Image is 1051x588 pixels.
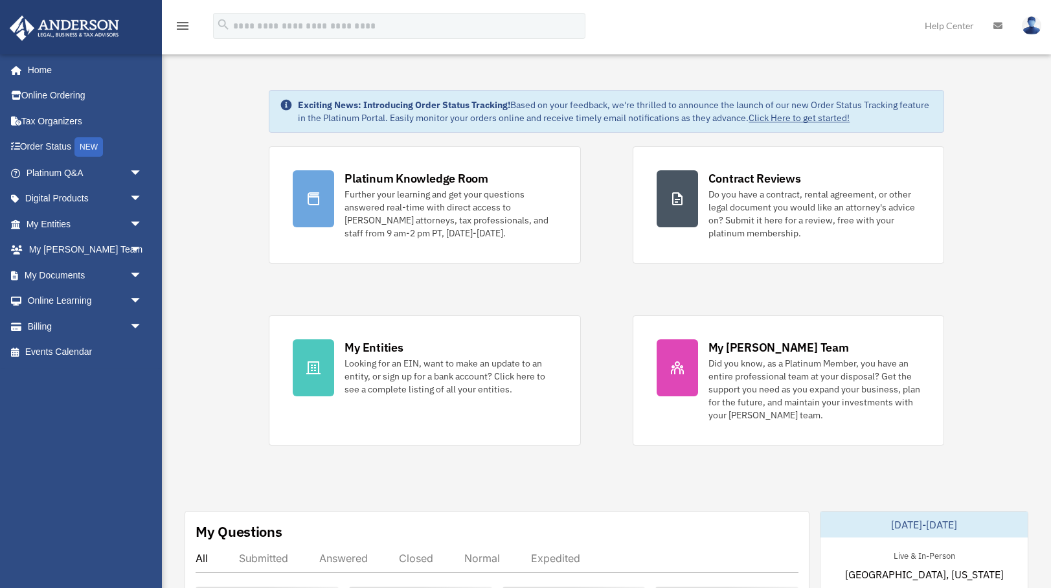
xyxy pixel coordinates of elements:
[269,146,580,264] a: Platinum Knowledge Room Further your learning and get your questions answered real-time with dire...
[399,552,433,565] div: Closed
[9,83,162,109] a: Online Ordering
[130,313,155,340] span: arrow_drop_down
[708,170,801,187] div: Contract Reviews
[820,512,1028,537] div: [DATE]-[DATE]
[633,315,944,446] a: My [PERSON_NAME] Team Did you know, as a Platinum Member, you have an entire professional team at...
[216,17,231,32] i: search
[319,552,368,565] div: Answered
[130,288,155,315] span: arrow_drop_down
[9,211,162,237] a: My Entitiesarrow_drop_down
[845,567,1004,582] span: [GEOGRAPHIC_DATA], [US_STATE]
[633,146,944,264] a: Contract Reviews Do you have a contract, rental agreement, or other legal document you would like...
[708,357,920,422] div: Did you know, as a Platinum Member, you have an entire professional team at your disposal? Get th...
[175,23,190,34] a: menu
[298,98,932,124] div: Based on your feedback, we're thrilled to announce the launch of our new Order Status Tracking fe...
[345,357,556,396] div: Looking for an EIN, want to make an update to an entity, or sign up for a bank account? Click her...
[9,57,155,83] a: Home
[9,134,162,161] a: Order StatusNEW
[239,552,288,565] div: Submitted
[196,552,208,565] div: All
[9,313,162,339] a: Billingarrow_drop_down
[9,160,162,186] a: Platinum Q&Aarrow_drop_down
[130,237,155,264] span: arrow_drop_down
[298,99,510,111] strong: Exciting News: Introducing Order Status Tracking!
[345,170,488,187] div: Platinum Knowledge Room
[130,186,155,212] span: arrow_drop_down
[531,552,580,565] div: Expedited
[196,522,282,541] div: My Questions
[708,339,849,356] div: My [PERSON_NAME] Team
[749,112,850,124] a: Click Here to get started!
[175,18,190,34] i: menu
[9,108,162,134] a: Tax Organizers
[6,16,123,41] img: Anderson Advisors Platinum Portal
[9,262,162,288] a: My Documentsarrow_drop_down
[9,288,162,314] a: Online Learningarrow_drop_down
[883,548,966,561] div: Live & In-Person
[9,339,162,365] a: Events Calendar
[269,315,580,446] a: My Entities Looking for an EIN, want to make an update to an entity, or sign up for a bank accoun...
[464,552,500,565] div: Normal
[130,211,155,238] span: arrow_drop_down
[1022,16,1041,35] img: User Pic
[9,186,162,212] a: Digital Productsarrow_drop_down
[9,237,162,263] a: My [PERSON_NAME] Teamarrow_drop_down
[345,339,403,356] div: My Entities
[130,262,155,289] span: arrow_drop_down
[708,188,920,240] div: Do you have a contract, rental agreement, or other legal document you would like an attorney's ad...
[345,188,556,240] div: Further your learning and get your questions answered real-time with direct access to [PERSON_NAM...
[74,137,103,157] div: NEW
[130,160,155,187] span: arrow_drop_down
